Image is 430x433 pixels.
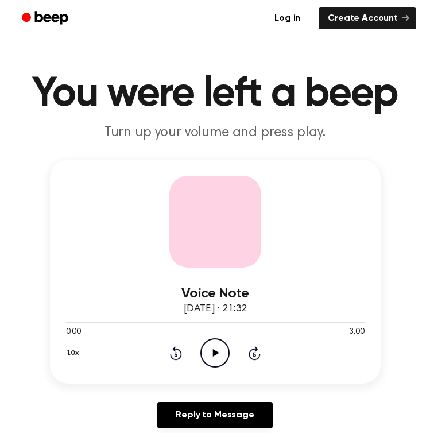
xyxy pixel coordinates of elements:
[14,7,79,30] a: Beep
[319,7,416,29] a: Create Account
[157,402,272,428] a: Reply to Message
[184,304,247,314] span: [DATE] · 21:32
[14,124,416,141] p: Turn up your volume and press play.
[263,5,312,32] a: Log in
[349,326,364,338] span: 3:00
[14,74,416,115] h1: You were left a beep
[66,326,81,338] span: 0:00
[66,343,83,363] button: 1.0x
[66,286,365,301] h3: Voice Note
